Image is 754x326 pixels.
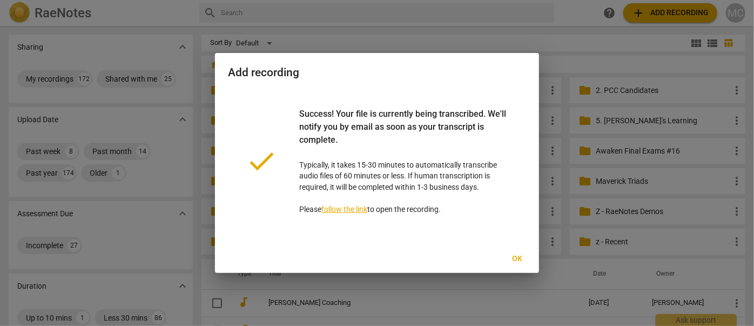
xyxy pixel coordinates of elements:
[228,66,526,79] h2: Add recording
[299,108,509,215] p: Typically, it takes 15-30 minutes to automatically transcribe audio files of 60 minutes or less. ...
[509,254,526,264] span: Ok
[245,145,278,177] span: done
[321,205,367,214] a: follow the link
[299,108,509,159] div: Success! Your file is currently being transcribed. We'll notify you by email as soon as your tran...
[500,249,535,269] button: Ok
